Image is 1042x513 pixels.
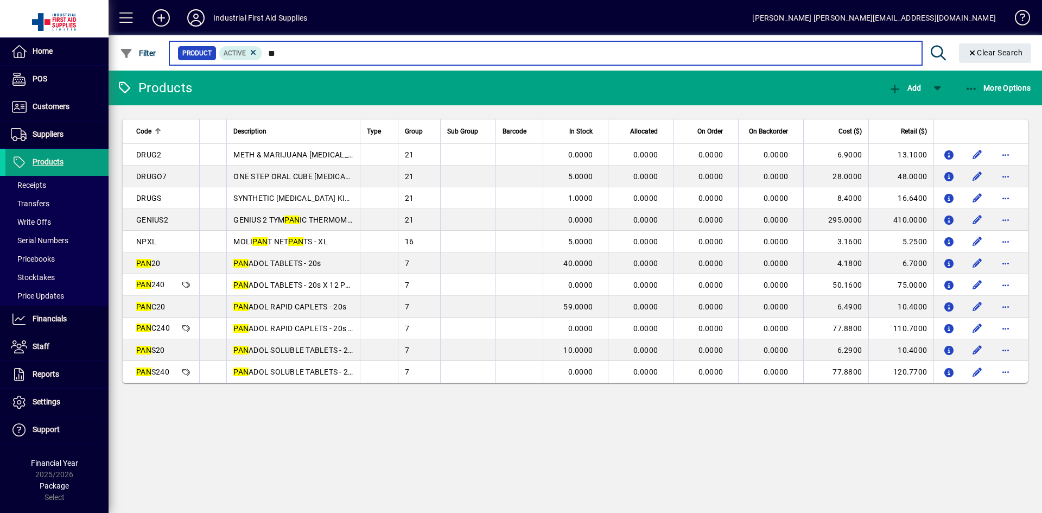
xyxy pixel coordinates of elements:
[803,252,868,274] td: 4.1800
[40,482,69,490] span: Package
[965,84,1031,92] span: More Options
[969,189,986,207] button: Edit
[405,150,414,159] span: 21
[803,296,868,318] td: 6.4900
[405,302,409,311] span: 7
[633,194,658,202] span: 0.0000
[698,216,723,224] span: 0.0000
[838,125,862,137] span: Cost ($)
[764,216,789,224] span: 0.0000
[868,209,933,231] td: 410.0000
[633,172,658,181] span: 0.0000
[136,324,170,332] span: C240
[11,199,49,208] span: Transfers
[33,370,59,378] span: Reports
[698,172,723,181] span: 0.0000
[405,194,414,202] span: 21
[503,125,526,137] span: Barcode
[33,102,69,111] span: Customers
[179,8,213,28] button: Profile
[233,281,249,289] em: PAN
[233,194,406,202] span: SYNTHETIC [MEDICAL_DATA] KIT - SINGLE EL
[997,233,1014,250] button: More options
[803,361,868,383] td: 77.8800
[233,216,365,224] span: GENIUS 2 TYM IC THERMOMETER
[136,125,151,137] span: Code
[503,125,536,137] div: Barcode
[136,259,151,268] em: PAN
[233,259,321,268] span: ADOL TABLETS - 20s
[868,166,933,187] td: 48.0000
[803,187,868,209] td: 8.4000
[136,324,151,332] em: PAN
[568,216,593,224] span: 0.0000
[233,324,384,333] span: ADOL RAPID CAPLETS - 20s X 12 PKTS
[969,298,986,315] button: Edit
[447,125,478,137] span: Sub Group
[136,368,169,376] span: S240
[969,276,986,294] button: Edit
[405,324,409,333] span: 7
[233,172,408,181] span: ONE STEP ORAL CUBE [MEDICAL_DATA] - 7 EL
[5,231,109,250] a: Serial Numbers
[752,9,996,27] div: [PERSON_NAME] [PERSON_NAME][EMAIL_ADDRESS][DOMAIN_NAME]
[33,157,63,166] span: Products
[5,121,109,148] a: Suppliers
[764,368,789,376] span: 0.0000
[233,281,359,289] span: ADOL TABLETS - 20s X 12 PKTS
[868,296,933,318] td: 10.4000
[680,125,733,137] div: On Order
[997,255,1014,272] button: More options
[5,416,109,444] a: Support
[997,146,1014,163] button: More options
[136,346,165,354] span: S20
[803,209,868,231] td: 295.0000
[11,255,55,263] span: Pricebooks
[182,48,212,59] span: Product
[803,274,868,296] td: 50.1600
[886,78,924,98] button: Add
[569,125,593,137] span: In Stock
[33,425,60,434] span: Support
[997,168,1014,185] button: More options
[405,281,409,289] span: 7
[213,9,307,27] div: Industrial First Aid Supplies
[745,125,798,137] div: On Backorder
[1007,2,1028,37] a: Knowledge Base
[633,302,658,311] span: 0.0000
[969,341,986,359] button: Edit
[233,324,249,333] em: PAN
[11,236,68,245] span: Serial Numbers
[136,280,165,289] span: 240
[563,346,593,354] span: 10.0000
[563,259,593,268] span: 40.0000
[33,342,49,351] span: Staff
[136,150,161,159] span: DRUG2
[633,368,658,376] span: 0.0000
[33,130,63,138] span: Suppliers
[563,302,593,311] span: 59.0000
[698,368,723,376] span: 0.0000
[698,194,723,202] span: 0.0000
[868,339,933,361] td: 10.4000
[136,216,168,224] span: GENIUS2
[901,125,927,137] span: Retail ($)
[803,339,868,361] td: 6.2900
[633,216,658,224] span: 0.0000
[5,268,109,287] a: Stocktakes
[5,176,109,194] a: Receipts
[5,389,109,416] a: Settings
[136,280,151,289] em: PAN
[5,250,109,268] a: Pricebooks
[117,43,159,63] button: Filter
[803,144,868,166] td: 6.9000
[136,302,151,311] em: PAN
[367,125,392,137] div: Type
[252,237,268,246] em: PAN
[698,281,723,289] span: 0.0000
[997,320,1014,337] button: More options
[764,259,789,268] span: 0.0000
[288,237,303,246] em: PAN
[284,216,300,224] em: PAN
[120,49,156,58] span: Filter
